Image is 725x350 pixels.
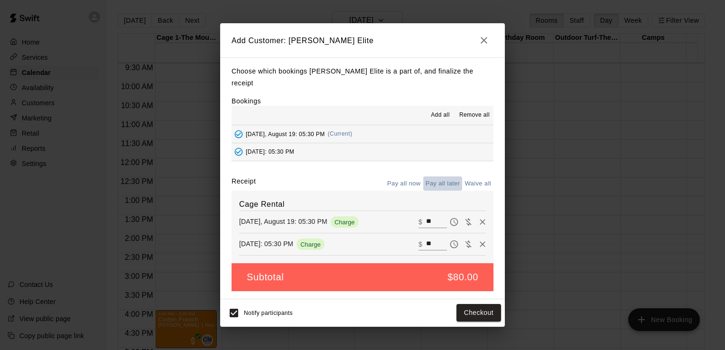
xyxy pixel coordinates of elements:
[246,148,294,155] span: [DATE]: 05:30 PM
[475,237,490,251] button: Remove
[232,127,246,141] button: Added - Collect Payment
[423,176,463,191] button: Pay all later
[461,239,475,248] span: Waive payment
[232,145,246,159] button: Added - Collect Payment
[447,217,461,225] span: Pay later
[447,271,478,284] h5: $80.00
[331,219,359,226] span: Charge
[239,239,293,249] p: [DATE]: 05:30 PM
[425,108,455,123] button: Add all
[447,239,461,248] span: Pay later
[239,217,327,226] p: [DATE], August 19: 05:30 PM
[246,130,325,137] span: [DATE], August 19: 05:30 PM
[232,97,261,105] label: Bookings
[297,241,325,248] span: Charge
[431,111,450,120] span: Add all
[232,143,493,161] button: Added - Collect Payment[DATE]: 05:30 PM
[459,111,490,120] span: Remove all
[462,176,493,191] button: Waive all
[244,310,293,316] span: Notify participants
[232,125,493,143] button: Added - Collect Payment[DATE], August 19: 05:30 PM(Current)
[418,239,422,249] p: $
[455,108,493,123] button: Remove all
[418,217,422,227] p: $
[461,217,475,225] span: Waive payment
[220,23,505,57] h2: Add Customer: [PERSON_NAME] Elite
[385,176,423,191] button: Pay all now
[239,198,486,211] h6: Cage Rental
[475,215,490,229] button: Remove
[232,65,493,89] p: Choose which bookings [PERSON_NAME] Elite is a part of, and finalize the receipt
[328,130,353,137] span: (Current)
[232,176,256,191] label: Receipt
[456,304,501,322] button: Checkout
[247,271,284,284] h5: Subtotal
